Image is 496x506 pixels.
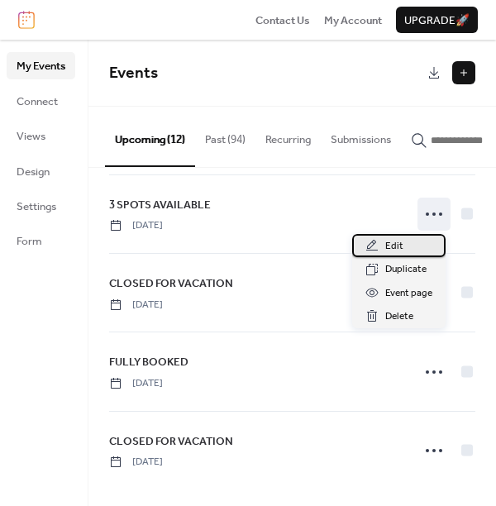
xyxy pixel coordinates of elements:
span: [DATE] [109,298,163,313]
a: FULLY BOOKED [109,353,188,371]
span: Delete [385,308,413,325]
span: Settings [17,198,56,215]
span: [DATE] [109,455,163,470]
span: Design [17,164,50,180]
span: Event page [385,285,432,302]
span: [DATE] [109,218,163,233]
a: 3 SPOTS AVAILABLE [109,196,211,214]
span: Events [109,58,158,88]
span: Connect [17,93,58,110]
a: Design [7,158,75,184]
a: CLOSED FOR VACATION [109,432,233,451]
span: Form [17,233,42,250]
button: Recurring [255,107,321,165]
a: My Account [324,12,382,28]
a: Form [7,227,75,254]
span: [DATE] [109,376,163,391]
button: Submissions [321,107,401,165]
span: My Events [17,58,65,74]
span: CLOSED FOR VACATION [109,433,233,450]
span: 3 SPOTS AVAILABLE [109,197,211,213]
a: Contact Us [255,12,310,28]
span: Views [17,128,45,145]
span: Edit [385,238,403,255]
button: Upcoming (12) [105,107,195,166]
a: CLOSED FOR VACATION [109,274,233,293]
button: Past (94) [195,107,255,165]
span: CLOSED FOR VACATION [109,275,233,292]
a: Settings [7,193,75,219]
span: Upgrade 🚀 [404,12,470,29]
img: logo [18,11,35,29]
span: Contact Us [255,12,310,29]
span: Duplicate [385,261,427,278]
button: Upgrade🚀 [396,7,478,33]
span: FULLY BOOKED [109,354,188,370]
span: My Account [324,12,382,29]
a: Connect [7,88,75,114]
a: My Events [7,52,75,79]
a: Views [7,122,75,149]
